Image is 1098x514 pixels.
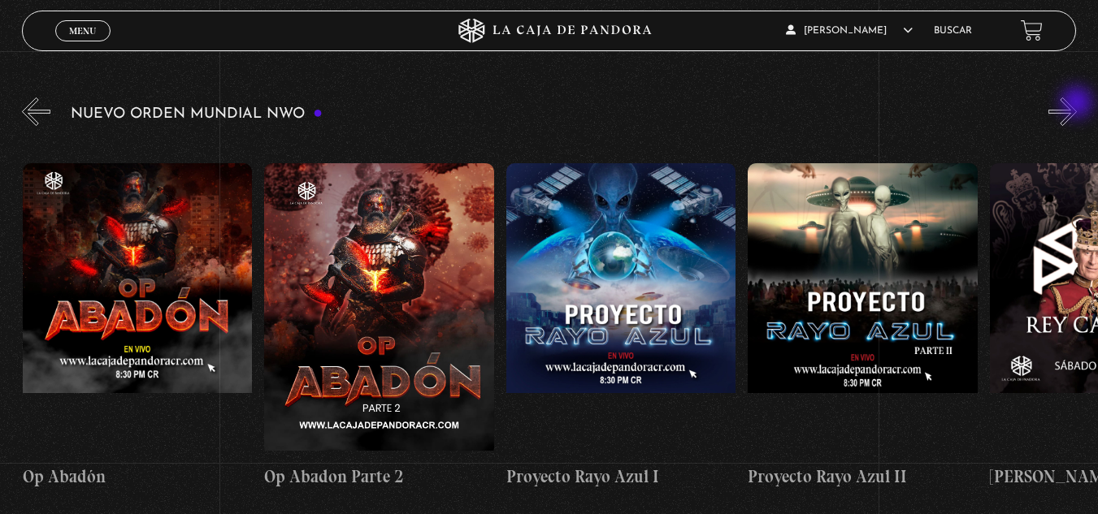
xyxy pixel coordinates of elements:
[1048,97,1077,126] button: Next
[71,106,323,122] h3: Nuevo Orden Mundial NWO
[506,464,736,490] h4: Proyecto Rayo Azul I
[264,464,494,490] h4: Op Abadon Parte 2
[22,97,50,126] button: Previous
[1021,19,1043,41] a: View your shopping cart
[23,464,253,490] h4: Op Abadón
[63,39,102,50] span: Cerrar
[69,26,96,36] span: Menu
[934,26,972,36] a: Buscar
[786,26,913,36] span: [PERSON_NAME]
[748,464,978,490] h4: Proyecto Rayo Azul II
